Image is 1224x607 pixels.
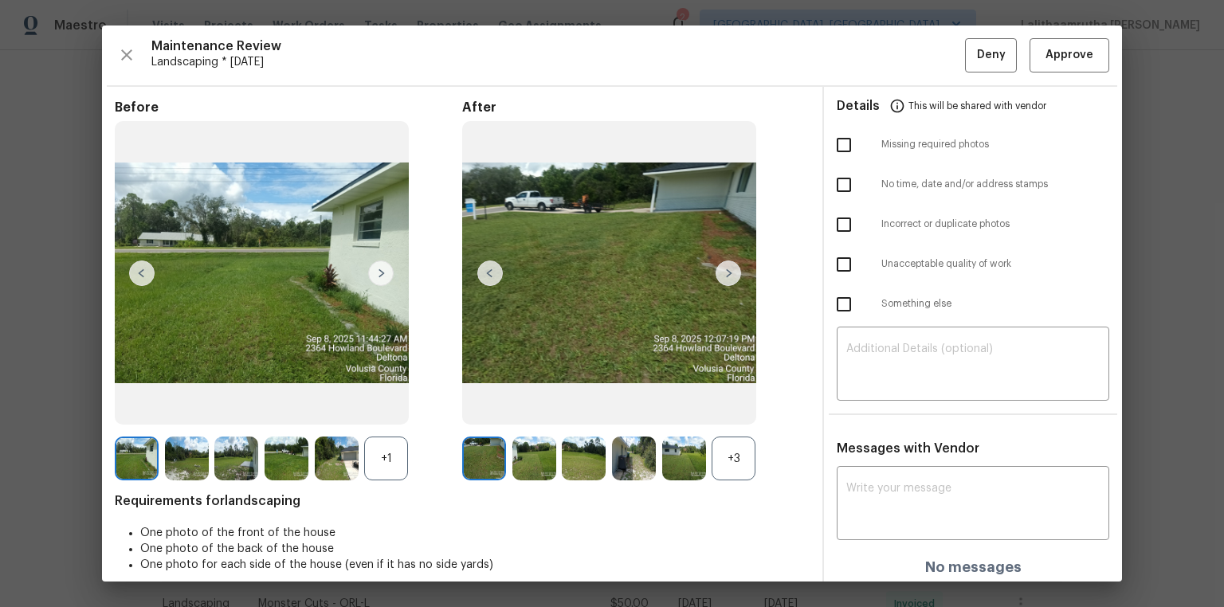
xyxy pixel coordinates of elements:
[364,437,408,480] div: +1
[140,557,810,573] li: One photo for each side of the house (even if it has no side yards)
[716,260,741,286] img: right-chevron-button-url
[151,38,965,54] span: Maintenance Review
[824,205,1122,245] div: Incorrect or duplicate photos
[1045,45,1093,65] span: Approve
[881,138,1109,151] span: Missing required photos
[837,442,979,455] span: Messages with Vendor
[824,165,1122,205] div: No time, date and/or address stamps
[140,525,810,541] li: One photo of the front of the house
[824,125,1122,165] div: Missing required photos
[837,87,880,125] span: Details
[881,217,1109,231] span: Incorrect or duplicate photos
[368,260,394,286] img: right-chevron-button-url
[115,100,462,116] span: Before
[824,284,1122,324] div: Something else
[477,260,503,286] img: left-chevron-button-url
[925,559,1022,575] h4: No messages
[462,100,810,116] span: After
[908,87,1046,125] span: This will be shared with vendor
[712,437,755,480] div: +3
[881,257,1109,271] span: Unacceptable quality of work
[824,245,1122,284] div: Unacceptable quality of work
[881,178,1109,191] span: No time, date and/or address stamps
[881,297,1109,311] span: Something else
[129,260,155,286] img: left-chevron-button-url
[977,45,1006,65] span: Deny
[115,493,810,509] span: Requirements for landscaping
[151,54,965,70] span: Landscaping * [DATE]
[140,541,810,557] li: One photo of the back of the house
[1030,38,1109,72] button: Approve
[965,38,1017,72] button: Deny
